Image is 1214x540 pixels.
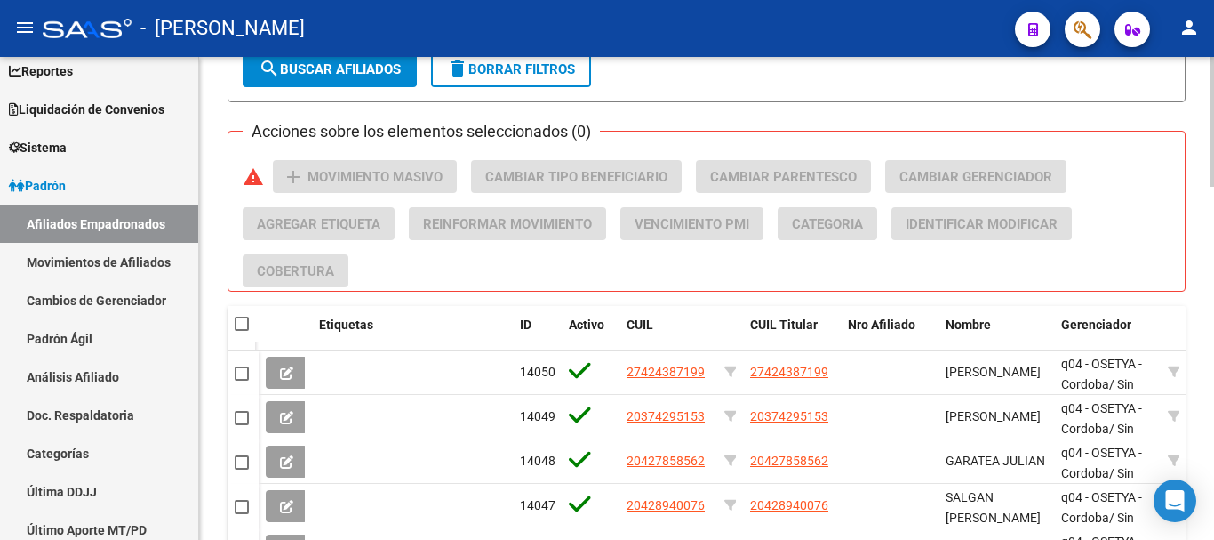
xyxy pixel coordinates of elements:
span: GARATEA JULIAN [946,454,1045,468]
span: 20427858562 [627,454,705,468]
span: q04 - OSETYA - Cordoba [1061,357,1142,391]
span: Liquidación de Convenios [9,100,164,119]
span: Etiquetas [319,318,373,332]
datatable-header-cell: Gerenciador [1054,306,1161,365]
span: 27424387199 [627,365,705,379]
span: Buscar Afiliados [259,61,401,77]
span: Padrón [9,176,66,196]
span: 140491 [520,409,563,423]
button: Agregar Etiqueta [243,207,395,240]
span: Borrar Filtros [447,61,575,77]
span: Vencimiento PMI [635,216,749,232]
span: Cambiar Tipo Beneficiario [485,169,667,185]
span: 140489 [520,454,563,468]
span: Cambiar Gerenciador [899,169,1052,185]
span: CUIL [627,318,653,332]
datatable-header-cell: CUIL Titular [743,306,841,365]
span: Reinformar Movimiento [423,216,592,232]
datatable-header-cell: Nombre [938,306,1054,365]
span: Sistema [9,138,67,157]
span: Categoria [792,216,863,232]
datatable-header-cell: CUIL [619,306,717,365]
button: Vencimiento PMI [620,207,763,240]
span: Movimiento Masivo [307,169,443,185]
button: Categoria [778,207,877,240]
span: 140479 [520,498,563,512]
button: Buscar Afiliados [243,52,417,87]
datatable-header-cell: ID [513,306,562,365]
span: 20374295153 [750,409,828,423]
span: q04 - OSETYA - Cordoba [1061,490,1142,525]
span: Agregar Etiqueta [257,216,380,232]
span: 27424387199 [750,365,828,379]
mat-icon: menu [14,17,36,38]
button: Cambiar Parentesco [696,160,871,193]
button: Reinformar Movimiento [409,207,606,240]
h3: Acciones sobre los elementos seleccionados (0) [243,119,600,144]
span: Reportes [9,61,73,81]
button: Identificar Modificar [891,207,1072,240]
span: Cambiar Parentesco [710,169,857,185]
datatable-header-cell: Etiquetas [312,306,513,365]
datatable-header-cell: Activo [562,306,619,365]
datatable-header-cell: Nro Afiliado [841,306,938,365]
span: Identificar Modificar [906,216,1058,232]
button: Borrar Filtros [431,52,591,87]
button: Cobertura [243,254,348,287]
mat-icon: warning [243,166,264,188]
span: 20374295153 [627,409,705,423]
span: CUIL Titular [750,318,818,332]
button: Cambiar Gerenciador [885,160,1066,193]
span: Gerenciador [1061,318,1131,332]
span: [PERSON_NAME] [946,365,1041,379]
span: 140500 [520,365,563,379]
mat-icon: delete [447,58,468,79]
mat-icon: search [259,58,280,79]
span: q04 - OSETYA - Cordoba [1061,446,1142,480]
span: Activo [569,318,604,332]
span: Nro Afiliado [848,318,915,332]
mat-icon: add [283,166,304,188]
span: 20428940076 [627,498,705,512]
div: Open Intercom Messenger [1154,480,1196,522]
span: 20428940076 [750,498,828,512]
span: ID [520,318,531,332]
button: Movimiento Masivo [273,160,457,193]
button: Cambiar Tipo Beneficiario [471,160,682,193]
span: - [PERSON_NAME] [140,9,305,48]
mat-icon: person [1178,17,1200,38]
span: [PERSON_NAME] [946,409,1041,423]
span: SALGAN [PERSON_NAME] [946,490,1041,525]
span: Nombre [946,318,991,332]
span: q04 - OSETYA - Cordoba [1061,401,1142,436]
span: 20427858562 [750,454,828,468]
span: Cobertura [257,263,334,279]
